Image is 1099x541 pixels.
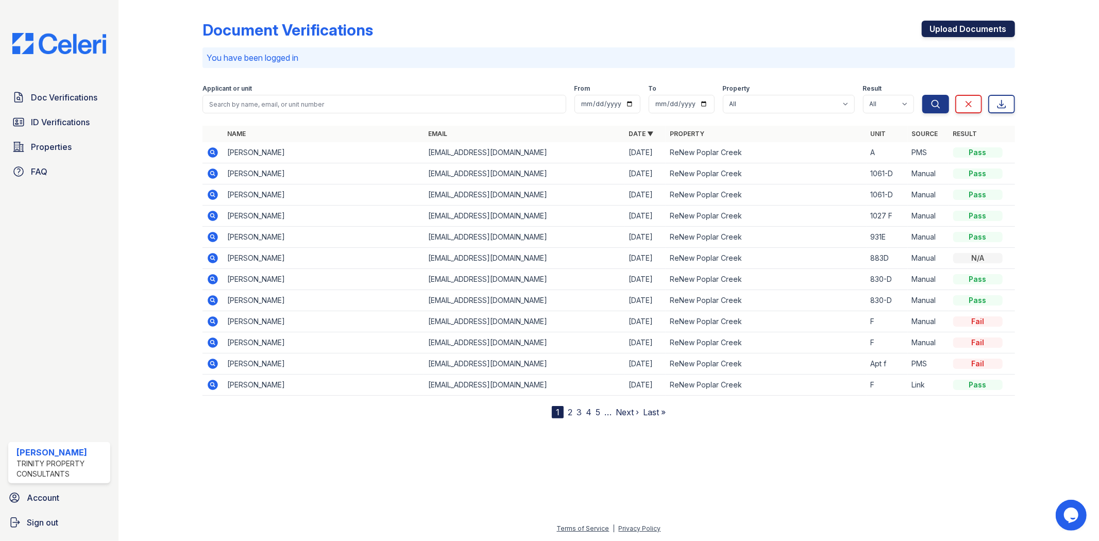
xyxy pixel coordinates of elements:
div: Pass [953,147,1003,158]
td: ReNew Poplar Creek [666,375,866,396]
div: Document Verifications [202,21,373,39]
td: [EMAIL_ADDRESS][DOMAIN_NAME] [424,227,624,248]
div: Pass [953,295,1003,306]
div: Pass [953,168,1003,179]
div: [PERSON_NAME] [16,446,106,459]
td: 830-D [867,269,908,290]
a: Terms of Service [557,525,610,532]
td: Manual [908,248,949,269]
a: Property [670,130,704,138]
label: To [649,84,657,93]
td: ReNew Poplar Creek [666,311,866,332]
label: From [574,84,590,93]
td: Manual [908,206,949,227]
label: Result [863,84,882,93]
td: 883D [867,248,908,269]
td: 1061-D [867,184,908,206]
a: Privacy Policy [619,525,661,532]
td: [DATE] [624,332,666,353]
td: [PERSON_NAME] [223,248,424,269]
td: [EMAIL_ADDRESS][DOMAIN_NAME] [424,353,624,375]
a: Date ▼ [629,130,653,138]
td: ReNew Poplar Creek [666,353,866,375]
td: [PERSON_NAME] [223,142,424,163]
a: ID Verifications [8,112,110,132]
a: Doc Verifications [8,87,110,108]
span: Account [27,492,59,504]
td: [DATE] [624,375,666,396]
div: Pass [953,274,1003,284]
a: Unit [871,130,886,138]
td: [EMAIL_ADDRESS][DOMAIN_NAME] [424,375,624,396]
td: Manual [908,290,949,311]
td: [DATE] [624,269,666,290]
td: [EMAIL_ADDRESS][DOMAIN_NAME] [424,311,624,332]
td: 1061-D [867,163,908,184]
td: ReNew Poplar Creek [666,248,866,269]
span: … [604,406,612,418]
td: PMS [908,353,949,375]
td: Manual [908,332,949,353]
div: Pass [953,190,1003,200]
label: Property [723,84,750,93]
td: [PERSON_NAME] [223,269,424,290]
td: ReNew Poplar Creek [666,184,866,206]
td: 1027 F [867,206,908,227]
td: F [867,332,908,353]
td: [DATE] [624,311,666,332]
td: ReNew Poplar Creek [666,269,866,290]
a: 3 [577,407,582,417]
div: Pass [953,211,1003,221]
td: [PERSON_NAME] [223,163,424,184]
td: [PERSON_NAME] [223,332,424,353]
input: Search by name, email, or unit number [202,95,566,113]
img: CE_Logo_Blue-a8612792a0a2168367f1c8372b55b34899dd931a85d93a1a3d3e32e68fde9ad4.png [4,33,114,54]
td: [DATE] [624,353,666,375]
label: Applicant or unit [202,84,252,93]
td: [EMAIL_ADDRESS][DOMAIN_NAME] [424,206,624,227]
div: Trinity Property Consultants [16,459,106,479]
td: F [867,311,908,332]
a: Name [227,130,246,138]
span: Doc Verifications [31,91,97,104]
td: ReNew Poplar Creek [666,142,866,163]
a: Properties [8,137,110,157]
td: [PERSON_NAME] [223,206,424,227]
a: Upload Documents [922,21,1015,37]
td: [PERSON_NAME] [223,227,424,248]
a: FAQ [8,161,110,182]
p: You have been logged in [207,52,1010,64]
td: [PERSON_NAME] [223,184,424,206]
td: [DATE] [624,206,666,227]
td: A [867,142,908,163]
a: 4 [586,407,591,417]
td: [PERSON_NAME] [223,353,424,375]
td: ReNew Poplar Creek [666,206,866,227]
div: Fail [953,337,1003,348]
span: FAQ [31,165,47,178]
td: [DATE] [624,290,666,311]
a: Last » [643,407,666,417]
td: ReNew Poplar Creek [666,332,866,353]
a: Sign out [4,512,114,533]
td: Manual [908,163,949,184]
td: [EMAIL_ADDRESS][DOMAIN_NAME] [424,269,624,290]
span: Sign out [27,516,58,529]
td: 830-D [867,290,908,311]
div: 1 [552,406,564,418]
td: [EMAIL_ADDRESS][DOMAIN_NAME] [424,332,624,353]
span: ID Verifications [31,116,90,128]
a: Email [428,130,447,138]
iframe: chat widget [1056,500,1089,531]
td: 931E [867,227,908,248]
td: PMS [908,142,949,163]
td: [EMAIL_ADDRESS][DOMAIN_NAME] [424,248,624,269]
td: [DATE] [624,142,666,163]
div: N/A [953,253,1003,263]
a: 5 [596,407,600,417]
td: [EMAIL_ADDRESS][DOMAIN_NAME] [424,290,624,311]
td: Manual [908,269,949,290]
td: [PERSON_NAME] [223,375,424,396]
a: Result [953,130,977,138]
